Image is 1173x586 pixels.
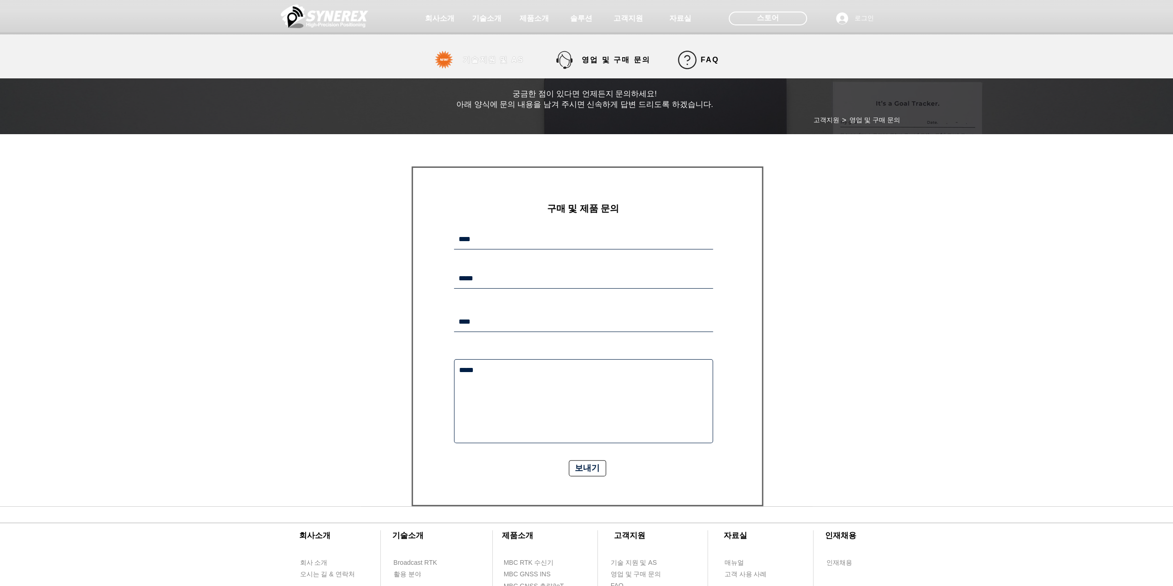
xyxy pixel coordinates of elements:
[724,568,777,580] a: 고객 사용 사례
[503,568,561,580] a: MBC GNSS INS
[729,12,807,25] div: 스토어
[669,14,691,24] span: 자료실
[463,55,524,65] span: 기술지원 및 AS
[464,9,510,28] a: 기술소개
[569,460,606,476] button: 보내기
[519,14,549,24] span: 제품소개
[1067,546,1173,586] iframe: Wix Chat
[610,568,663,580] a: 영업 및 구매 문의
[300,568,362,580] a: 오시는 길 & 연락처
[613,14,643,24] span: 고객지원
[605,9,651,28] a: 고객지원
[575,462,600,474] span: 보내기
[504,570,551,579] span: MBC GNSS INS
[724,557,777,568] a: 매뉴얼
[417,9,463,28] a: 회사소개
[393,557,446,568] a: Broadcast RTK
[674,51,723,69] a: FAQ
[435,51,541,69] a: 기술지원 및 AS
[547,203,619,213] span: ​구매 및 제품 문의
[724,531,747,540] span: ​자료실
[851,14,877,23] span: 로그인
[701,56,719,64] span: FAQ
[392,531,424,540] span: ​기술소개
[826,557,870,568] a: 인재채용
[504,558,554,568] span: MBC RTK 수신기
[558,9,604,28] a: 솔루션
[614,531,645,540] span: ​고객지원
[502,531,533,540] span: ​제품소개
[503,557,572,568] a: MBC RTK 수신기
[725,570,767,579] span: 고객 사용 사례
[394,570,421,579] span: 활용 분야
[826,558,852,568] span: 인재채용
[830,10,880,27] button: 로그인
[300,570,355,579] span: 오시는 길 & 연락처
[825,531,856,540] span: ​인재채용
[300,558,328,568] span: 회사 소개
[582,55,650,65] span: 영업 및 구매 문의
[425,14,454,24] span: 회사소개
[472,14,501,24] span: 기술소개
[556,51,658,69] a: 영업 및 구매 문의
[570,14,592,24] span: 솔루션
[511,9,557,28] a: 제품소개
[281,2,368,30] img: 씨너렉스_White_simbol_대지 1.png
[725,558,744,568] span: 매뉴얼
[610,557,679,568] a: 기술 지원 및 AS
[611,558,657,568] span: 기술 지원 및 AS
[394,558,437,568] span: Broadcast RTK
[611,570,661,579] span: 영업 및 구매 문의
[300,557,353,568] a: 회사 소개
[657,9,703,28] a: 자료실
[393,568,446,580] a: 활용 분야
[757,13,779,23] span: 스토어
[299,531,330,540] span: ​회사소개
